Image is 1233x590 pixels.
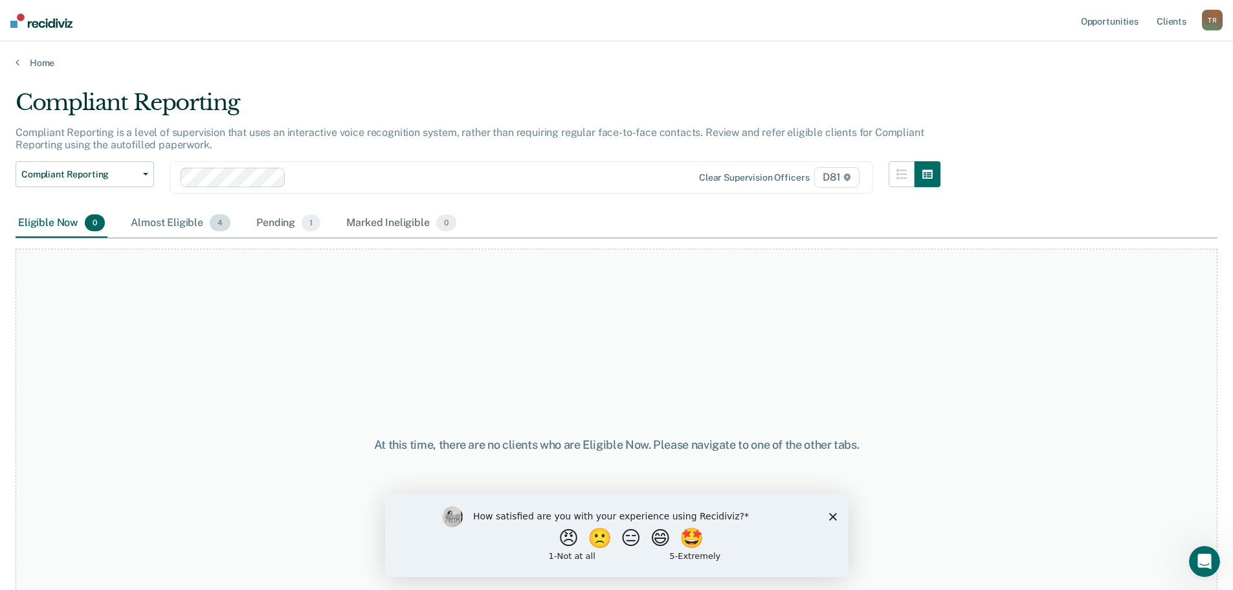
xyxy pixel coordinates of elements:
div: Marked Ineligible0 [344,209,459,238]
a: Home [16,57,1217,69]
span: 4 [210,214,230,231]
iframe: Survey by Kim from Recidiviz [385,494,849,577]
span: D81 [814,167,859,188]
div: At this time, there are no clients who are Eligible Now. Please navigate to one of the other tabs. [317,438,917,452]
button: Compliant Reporting [16,161,154,187]
span: 1 [302,214,320,231]
iframe: Intercom live chat [1189,546,1220,577]
span: Compliant Reporting [21,169,138,180]
div: Almost Eligible4 [128,209,233,238]
img: Recidiviz [10,14,72,28]
span: 0 [436,214,456,231]
div: Clear supervision officers [699,172,809,183]
div: Pending1 [254,209,323,238]
span: 0 [85,214,105,231]
button: TR [1202,10,1223,30]
div: Eligible Now0 [16,209,107,238]
div: Compliant Reporting [16,89,940,126]
div: T R [1202,10,1223,30]
p: Compliant Reporting is a level of supervision that uses an interactive voice recognition system, ... [16,126,924,151]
